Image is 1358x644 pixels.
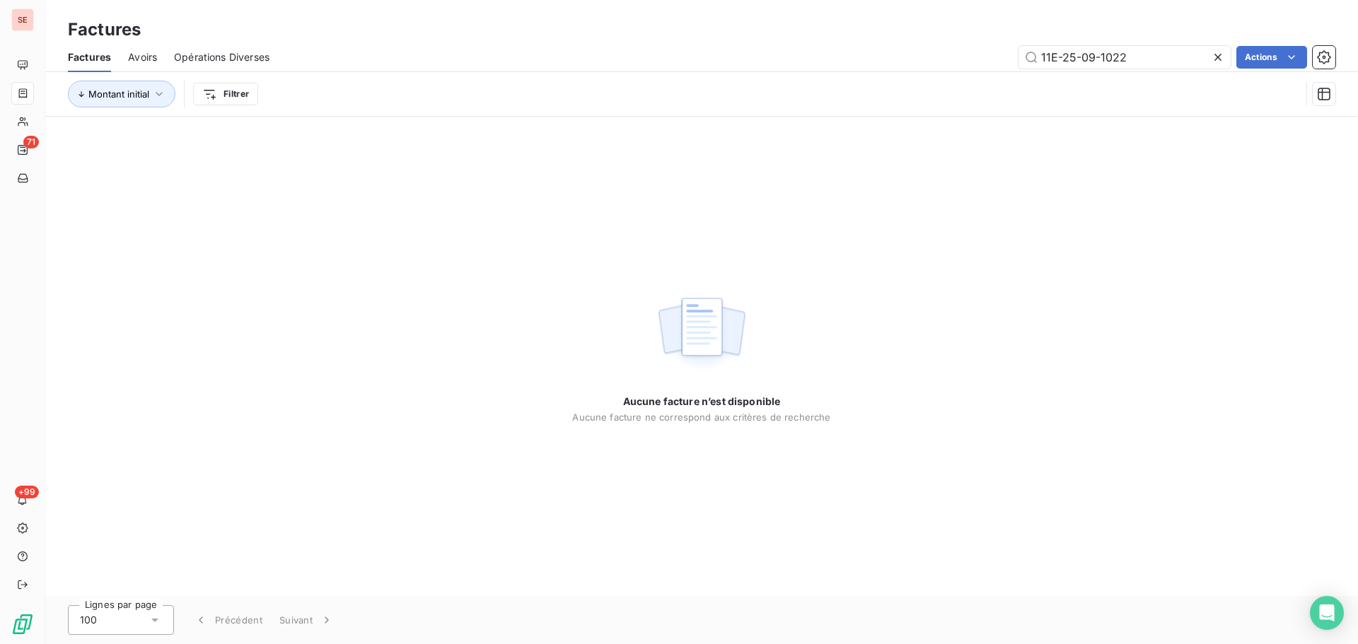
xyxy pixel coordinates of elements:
button: Précédent [185,605,271,635]
input: Rechercher [1018,46,1231,69]
span: Factures [68,50,111,64]
span: 100 [80,613,97,627]
button: Actions [1236,46,1307,69]
span: +99 [15,486,39,498]
span: Aucune facture n’est disponible [623,394,781,409]
button: Filtrer [193,83,258,105]
img: empty state [656,290,747,377]
div: SE [11,8,34,31]
span: Opérations Diverses [174,50,269,64]
span: Avoirs [128,50,157,64]
button: Montant initial [68,81,175,107]
span: 71 [23,136,39,148]
button: Suivant [271,605,342,635]
img: Logo LeanPay [11,613,34,636]
span: Montant initial [88,88,149,100]
div: Open Intercom Messenger [1310,596,1344,630]
h3: Factures [68,17,141,42]
span: Aucune facture ne correspond aux critères de recherche [572,411,830,423]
